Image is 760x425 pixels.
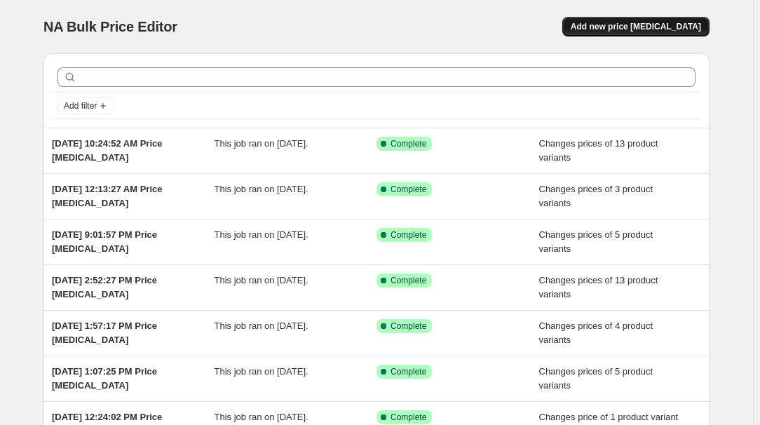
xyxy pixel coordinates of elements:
[539,138,658,163] span: Changes prices of 13 product variants
[215,275,308,285] span: This job ran on [DATE].
[43,19,177,34] span: NA Bulk Price Editor
[391,138,426,149] span: Complete
[391,366,426,377] span: Complete
[215,138,308,149] span: This job ran on [DATE].
[215,229,308,240] span: This job ran on [DATE].
[562,17,710,36] button: Add new price [MEDICAL_DATA]
[52,321,157,345] span: [DATE] 1:57:17 PM Price [MEDICAL_DATA]
[52,184,163,208] span: [DATE] 12:13:27 AM Price [MEDICAL_DATA]
[539,229,653,254] span: Changes prices of 5 product variants
[539,275,658,299] span: Changes prices of 13 product variants
[539,366,653,391] span: Changes prices of 5 product variants
[391,229,426,241] span: Complete
[215,366,308,377] span: This job ran on [DATE].
[215,412,308,422] span: This job ran on [DATE].
[391,184,426,195] span: Complete
[52,138,163,163] span: [DATE] 10:24:52 AM Price [MEDICAL_DATA]
[539,184,653,208] span: Changes prices of 3 product variants
[57,97,114,114] button: Add filter
[215,321,308,331] span: This job ran on [DATE].
[52,229,157,254] span: [DATE] 9:01:57 PM Price [MEDICAL_DATA]
[571,21,701,32] span: Add new price [MEDICAL_DATA]
[391,321,426,332] span: Complete
[215,184,308,194] span: This job ran on [DATE].
[64,100,97,112] span: Add filter
[391,412,426,423] span: Complete
[539,321,653,345] span: Changes prices of 4 product variants
[391,275,426,286] span: Complete
[539,412,679,422] span: Changes price of 1 product variant
[52,366,157,391] span: [DATE] 1:07:25 PM Price [MEDICAL_DATA]
[52,275,157,299] span: [DATE] 2:52:27 PM Price [MEDICAL_DATA]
